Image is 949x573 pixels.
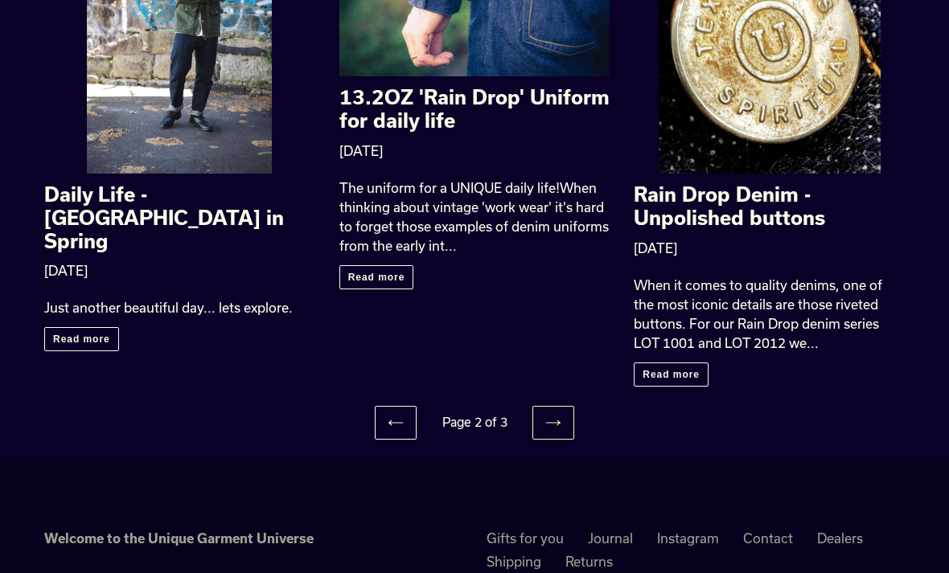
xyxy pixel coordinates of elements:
[339,143,383,158] time: [DATE]
[339,178,610,256] div: The uniform for a UNIQUE daily life!When thinking about vintage 'work wear' it's hard to forget t...
[44,183,315,252] h2: Daily Life - [GEOGRAPHIC_DATA] in Spring
[817,530,863,546] a: Dealers
[657,530,719,546] a: Instagram
[588,530,633,546] a: Journal
[634,183,905,230] h2: Rain Drop Denim - Unpolished buttons
[634,240,677,256] time: [DATE]
[339,265,414,289] a: Read more: 13.2OZ 'Rain Drop' Uniform for daily life
[339,86,610,133] h2: 13.2OZ 'Rain Drop' Uniform for daily life
[44,530,314,546] strong: Welcome to the Unique Garment Universe
[44,327,119,351] a: Read more: Daily Life - Mountain Parka in Spring
[565,554,613,569] a: Returns
[487,554,541,569] a: Shipping
[487,530,564,546] a: Gifts for you
[44,263,88,278] time: [DATE]
[743,530,793,546] a: Contact
[420,413,529,432] li: Page 2 of 3
[634,276,905,353] div: When it comes to quality denims, one of the most iconic details are those riveted buttons. For ou...
[44,300,293,315] span: Just another beautiful day... lets explore.
[634,362,709,387] a: Read more: Rain Drop Denim - Unpolished buttons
